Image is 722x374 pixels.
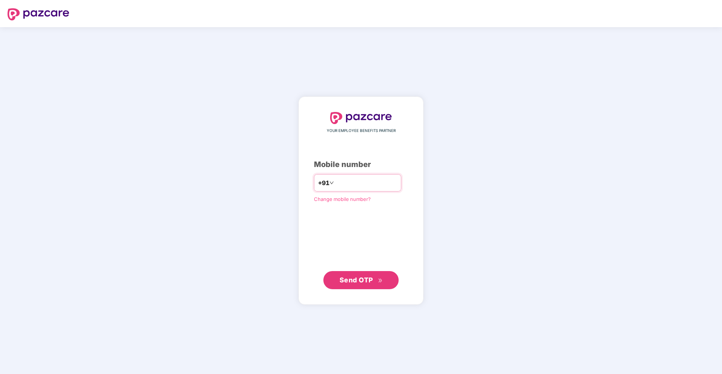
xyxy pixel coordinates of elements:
span: YOUR EMPLOYEE BENEFITS PARTNER [327,128,396,134]
span: down [329,181,334,185]
span: double-right [378,278,383,283]
img: logo [330,112,392,124]
button: Send OTPdouble-right [323,271,399,289]
span: +91 [318,178,329,188]
a: Change mobile number? [314,196,371,202]
img: logo [8,8,69,20]
span: Send OTP [340,276,373,284]
div: Mobile number [314,159,408,170]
